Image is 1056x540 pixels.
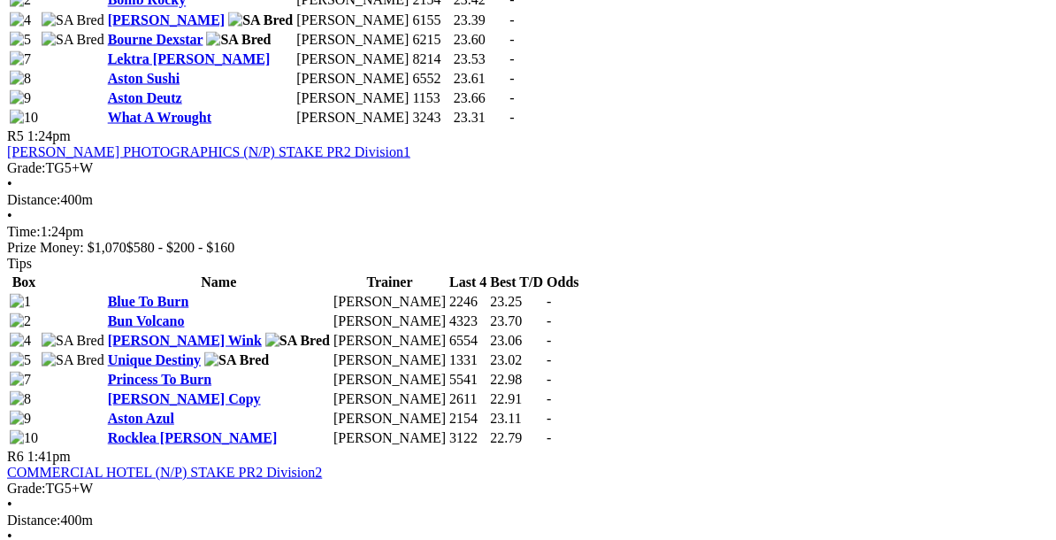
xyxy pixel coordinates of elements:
[108,371,211,386] a: Princess To Burn
[509,109,514,124] span: -
[7,159,46,174] span: Grade:
[42,12,104,27] img: SA Bred
[10,293,31,309] img: 1
[453,30,508,48] td: 23.60
[547,371,551,386] span: -
[453,11,508,28] td: 23.39
[448,409,487,427] td: 2154
[7,223,41,238] span: Time:
[7,464,322,479] a: COMMERCIAL HOTEL (N/P) STAKE PR2 Division2
[547,332,551,347] span: -
[108,89,182,104] a: Aston Deutz
[448,331,487,349] td: 6554
[7,255,32,270] span: Tips
[7,512,60,527] span: Distance:
[546,273,579,290] th: Odds
[411,89,450,106] td: 1153
[108,12,225,27] a: [PERSON_NAME]
[547,410,551,425] span: -
[333,370,447,388] td: [PERSON_NAME]
[489,312,544,329] td: 23.70
[7,207,12,222] span: •
[108,332,262,347] a: [PERSON_NAME] Wink
[108,351,201,366] a: Unique Destiny
[108,31,203,46] a: Bourne Dexstar
[10,351,31,367] img: 5
[489,409,544,427] td: 23.11
[333,390,447,407] td: [PERSON_NAME]
[547,312,551,328] span: -
[7,448,24,463] span: R6
[453,108,508,126] td: 23.31
[333,428,447,446] td: [PERSON_NAME]
[108,109,211,124] a: What A Wrought
[333,273,447,290] th: Trainer
[333,351,447,368] td: [PERSON_NAME]
[448,273,487,290] th: Last 4
[10,371,31,387] img: 7
[448,390,487,407] td: 2611
[509,31,514,46] span: -
[10,89,31,105] img: 9
[489,292,544,310] td: 23.25
[509,50,514,66] span: -
[7,480,1049,496] div: TG5+W
[42,351,104,367] img: SA Bred
[448,351,487,368] td: 1331
[108,410,174,425] a: Aston Azul
[108,50,271,66] a: Lektra [PERSON_NAME]
[295,50,409,67] td: [PERSON_NAME]
[7,175,12,190] span: •
[108,390,261,405] a: [PERSON_NAME] Copy
[453,50,508,67] td: 23.53
[489,351,544,368] td: 23.02
[10,31,31,47] img: 5
[7,512,1049,528] div: 400m
[547,390,551,405] span: -
[206,31,271,47] img: SA Bred
[10,332,31,348] img: 4
[7,223,1049,239] div: 1:24pm
[411,11,450,28] td: 6155
[411,50,450,67] td: 8214
[448,428,487,446] td: 3122
[42,31,104,47] img: SA Bred
[333,292,447,310] td: [PERSON_NAME]
[489,370,544,388] td: 22.98
[547,429,551,444] span: -
[295,11,409,28] td: [PERSON_NAME]
[7,239,1049,255] div: Prize Money: $1,070
[295,69,409,87] td: [PERSON_NAME]
[12,274,36,289] span: Box
[489,331,544,349] td: 23.06
[295,30,409,48] td: [PERSON_NAME]
[509,70,514,85] span: -
[489,273,544,290] th: Best T/D
[228,12,293,27] img: SA Bred
[411,69,450,87] td: 6552
[265,332,330,348] img: SA Bred
[108,429,278,444] a: Rocklea [PERSON_NAME]
[108,293,189,308] a: Blue To Burn
[509,12,514,27] span: -
[10,109,38,125] img: 10
[10,70,31,86] img: 8
[448,292,487,310] td: 2246
[10,12,31,27] img: 4
[333,409,447,427] td: [PERSON_NAME]
[295,108,409,126] td: [PERSON_NAME]
[547,293,551,308] span: -
[10,50,31,66] img: 7
[108,70,180,85] a: Aston Sushi
[7,191,1049,207] div: 400m
[7,159,1049,175] div: TG5+W
[7,191,60,206] span: Distance:
[453,69,508,87] td: 23.61
[10,312,31,328] img: 2
[204,351,269,367] img: SA Bred
[295,89,409,106] td: [PERSON_NAME]
[7,480,46,495] span: Grade:
[10,429,38,445] img: 10
[107,273,331,290] th: Name
[27,127,71,143] span: 1:24pm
